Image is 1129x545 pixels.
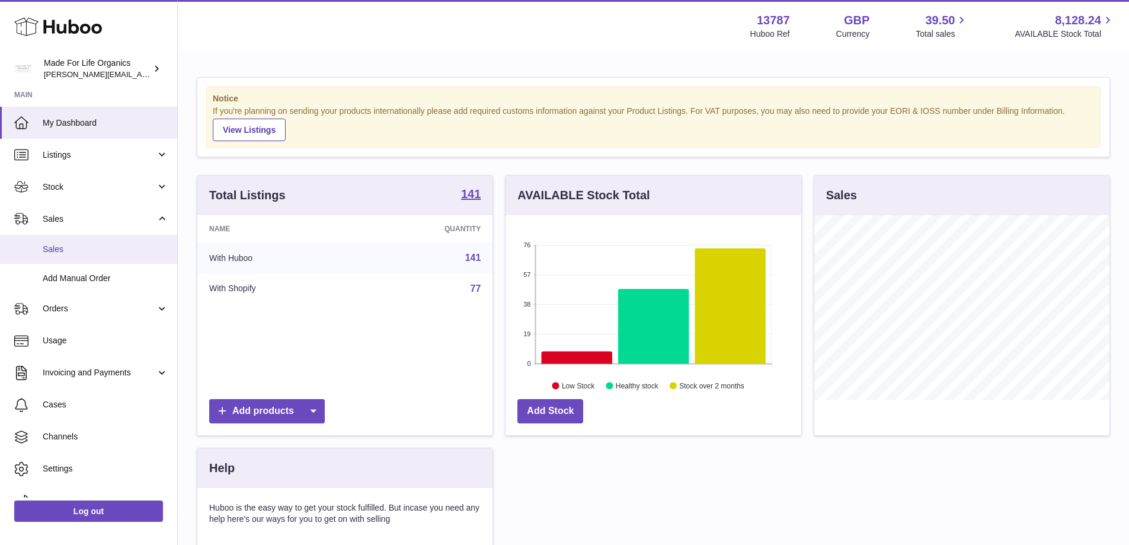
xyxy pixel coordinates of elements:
strong: 141 [461,188,481,200]
a: Log out [14,501,163,522]
text: Low Stock [562,381,595,390]
span: Returns [43,495,168,506]
p: Huboo is the easy way to get your stock fulfilled. But incase you need any help here's our ways f... [209,502,481,525]
text: 76 [524,241,531,248]
span: Cases [43,399,168,410]
span: Usage [43,335,168,346]
h3: AVAILABLE Stock Total [517,187,650,203]
img: geoff.winwood@madeforlifeorganics.com [14,60,32,78]
text: Stock over 2 months [680,381,744,390]
td: With Shopify [197,273,357,304]
a: 141 [465,253,481,263]
span: 8,128.24 [1055,12,1101,28]
span: AVAILABLE Stock Total [1015,28,1115,40]
th: Quantity [357,215,493,243]
text: Healthy stock [616,381,659,390]
span: Add Manual Order [43,273,168,284]
span: Channels [43,431,168,442]
span: Sales [43,213,156,225]
span: Invoicing and Payments [43,367,156,378]
span: Stock [43,181,156,193]
a: 141 [461,188,481,202]
span: Settings [43,463,168,474]
div: Made For Life Organics [44,58,151,80]
strong: Notice [213,93,1094,104]
span: Orders [43,303,156,314]
span: [PERSON_NAME][EMAIL_ADDRESS][PERSON_NAME][DOMAIN_NAME] [44,69,301,79]
span: My Dashboard [43,117,168,129]
h3: Total Listings [209,187,286,203]
text: 38 [524,301,531,308]
text: 19 [524,330,531,337]
a: 39.50 Total sales [916,12,968,40]
div: If you're planning on sending your products internationally please add required customs informati... [213,106,1094,141]
a: 8,128.24 AVAILABLE Stock Total [1015,12,1115,40]
a: Add products [209,399,325,423]
span: Total sales [916,28,968,40]
strong: GBP [844,12,869,28]
a: Add Stock [517,399,583,423]
h3: Sales [826,187,857,203]
div: Huboo Ref [750,28,790,40]
div: Currency [836,28,870,40]
th: Name [197,215,357,243]
text: 0 [527,360,531,367]
span: Sales [43,244,168,255]
text: 57 [524,271,531,278]
span: Listings [43,149,156,161]
span: 39.50 [925,12,955,28]
h3: Help [209,460,235,476]
a: View Listings [213,119,286,141]
a: 77 [471,283,481,294]
strong: 13787 [757,12,790,28]
td: With Huboo [197,243,357,273]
